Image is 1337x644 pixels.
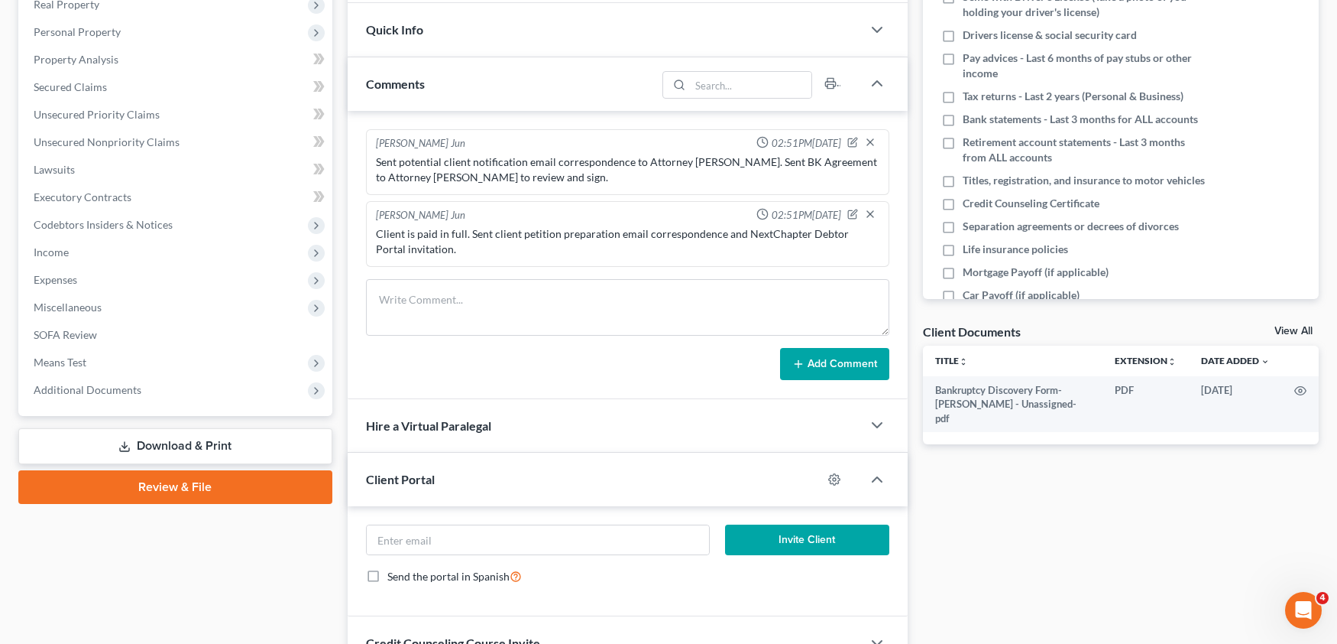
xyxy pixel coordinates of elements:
span: Unsecured Priority Claims [34,108,160,121]
a: Titleunfold_more [935,355,968,366]
span: Pay advices - Last 6 months of pay stubs or other income [963,50,1207,81]
td: PDF [1102,376,1189,432]
span: Secured Claims [34,80,107,93]
div: [PERSON_NAME] Jun [376,136,465,151]
span: Mortgage Payoff (if applicable) [963,265,1109,280]
a: Unsecured Nonpriority Claims [21,128,332,156]
span: Client Portal [366,472,435,486]
span: Credit Counseling Certificate [963,196,1099,211]
a: Lawsuits [21,156,332,184]
span: Separation agreements or decrees of divorces [963,219,1179,234]
td: [DATE] [1189,376,1282,432]
button: Add Comment [780,348,889,380]
a: Unsecured Priority Claims [21,101,332,128]
span: Expenses [34,273,77,286]
span: SOFA Review [34,328,97,341]
span: Hire a Virtual Paralegal [366,418,491,433]
div: Sent potential client notification email correspondence to Attorney [PERSON_NAME]. Sent BK Agreem... [376,154,879,185]
span: Bank statements - Last 3 months for ALL accounts [963,112,1198,127]
span: Drivers license & social security card [963,28,1137,43]
span: Unsecured Nonpriority Claims [34,135,180,148]
a: Extensionunfold_more [1115,355,1177,366]
input: Enter email [367,525,709,555]
span: Additional Documents [34,383,141,396]
a: Secured Claims [21,73,332,101]
span: 02:51PM[DATE] [772,208,841,223]
span: Tax returns - Last 2 years (Personal & Business) [963,89,1183,104]
span: Executory Contracts [34,190,131,203]
a: SOFA Review [21,321,332,349]
span: Lawsuits [34,163,75,176]
span: Miscellaneous [34,301,102,314]
span: Property Analysis [34,53,118,66]
span: 02:51PM[DATE] [772,136,841,151]
span: Codebtors Insiders & Notices [34,218,173,231]
span: Income [34,246,69,259]
input: Search... [690,72,811,98]
a: Executory Contracts [21,184,332,211]
i: expand_more [1261,357,1270,366]
td: Bankruptcy Discovery Form-[PERSON_NAME] - Unassigned-pdf [923,376,1102,432]
span: 4 [1316,592,1329,604]
span: Car Payoff (if applicable) [963,288,1080,303]
a: Property Analysis [21,46,332,73]
span: Send the portal in Spanish [387,570,510,583]
span: Titles, registration, and insurance to motor vehicles [963,173,1205,188]
span: Comments [366,76,425,91]
span: Retirement account statements - Last 3 months from ALL accounts [963,135,1207,165]
a: Date Added expand_more [1201,355,1270,366]
a: View All [1274,326,1313,337]
span: Quick Info [366,22,423,37]
i: unfold_more [1167,357,1177,366]
div: Client is paid in full. Sent client petition preparation email correspondence and NextChapter Deb... [376,226,879,257]
a: Review & File [18,470,332,504]
iframe: Intercom live chat [1285,592,1322,629]
span: Personal Property [34,25,121,38]
div: [PERSON_NAME] Jun [376,208,465,223]
i: unfold_more [959,357,968,366]
span: Life insurance policies [963,242,1068,257]
a: Download & Print [18,428,332,464]
button: Invite Client [725,525,889,555]
span: Means Test [34,356,86,369]
div: Client Documents [923,324,1021,340]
